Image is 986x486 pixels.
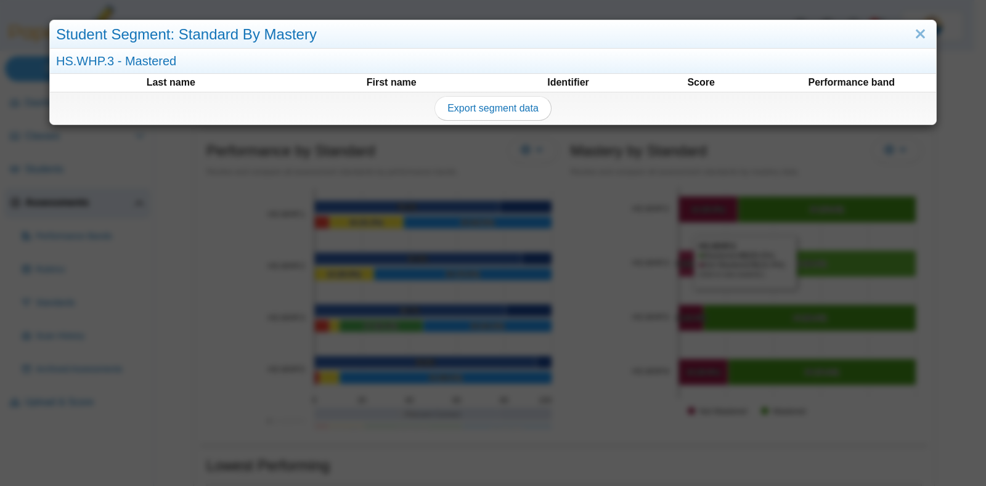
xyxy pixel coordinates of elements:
[635,75,767,90] th: Score
[50,20,936,49] div: Student Segment: Standard By Mastery
[61,75,280,90] th: Last name
[911,24,930,45] a: Close
[434,96,552,121] a: Export segment data
[768,75,935,90] th: Performance band
[50,49,936,74] div: HS.WHP.3 - Mastered
[502,75,634,90] th: Identifier
[282,75,501,90] th: First name
[447,103,539,113] span: Export segment data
